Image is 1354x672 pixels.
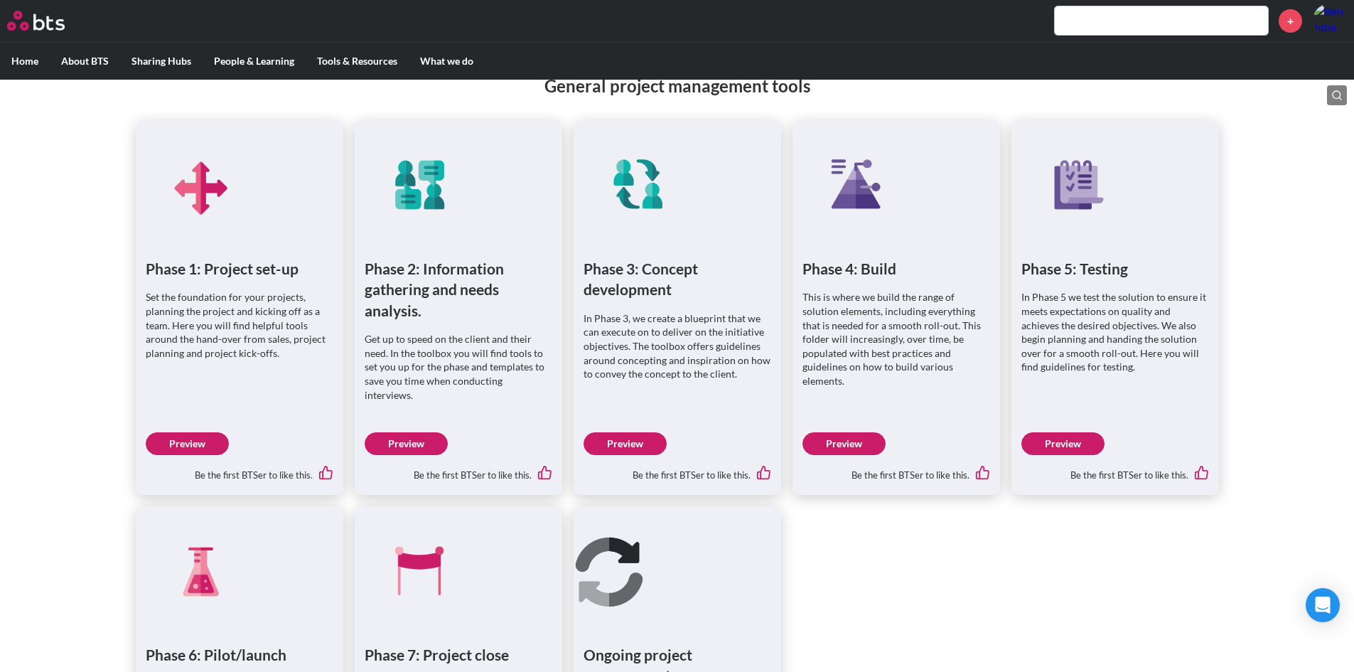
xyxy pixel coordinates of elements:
[802,455,990,485] div: Be the first BTSer to like this.
[1021,258,1209,279] h1: Phase 5: Testing
[584,455,771,485] div: Be the first BTSer to like this.
[146,432,229,455] a: Preview
[365,644,552,665] h1: Phase 7: Project close
[146,644,333,665] h1: Phase 6: Pilot/launch
[146,258,333,279] h1: Phase 1: Project set-up
[1021,432,1105,455] a: Preview
[1021,290,1209,374] p: In Phase 5 we test the solution to ensure it meets expectations on quality and achieves the desir...
[409,43,485,80] label: What we do
[584,311,771,381] p: In Phase 3, we create a blueprint that we can execute on to deliver on the initiative objectives....
[7,11,65,31] img: BTS Logo
[1306,588,1340,622] div: Open Intercom Messenger
[146,290,333,360] p: Set the foundation for your projects, planning the project and kicking off as a team. Here you wi...
[7,11,91,31] a: Go home
[584,258,771,300] h1: Phase 3: Concept development
[802,432,886,455] a: Preview
[306,43,409,80] label: Tools & Resources
[584,432,667,455] a: Preview
[365,455,552,485] div: Be the first BTSer to like this.
[1021,455,1209,485] div: Be the first BTSer to like this.
[1313,4,1347,38] a: Profile
[1313,4,1347,38] img: Ben Juba
[365,432,448,455] a: Preview
[1279,9,1302,33] a: +
[365,258,552,321] h1: Phase 2: Information gathering and needs analysis.
[802,290,990,388] p: This is where we build the range of solution elements, including everything that is needed for a ...
[50,43,120,80] label: About BTS
[802,258,990,279] h1: Phase 4: Build
[120,43,203,80] label: Sharing Hubs
[203,43,306,80] label: People & Learning
[146,455,333,485] div: Be the first BTSer to like this.
[365,332,552,402] p: Get up to speed on the client and their need. In the toolbox you will find tools to set you up fo...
